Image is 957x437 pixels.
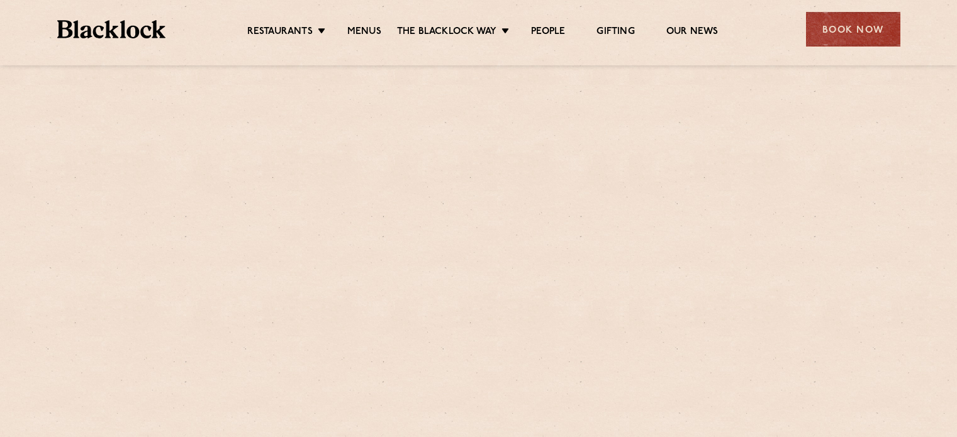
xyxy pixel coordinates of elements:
a: Restaurants [247,26,313,40]
a: Menus [347,26,381,40]
img: BL_Textured_Logo-footer-cropped.svg [57,20,166,38]
a: Gifting [596,26,634,40]
div: Book Now [806,12,900,47]
a: People [531,26,565,40]
a: The Blacklock Way [397,26,496,40]
a: Our News [666,26,719,40]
